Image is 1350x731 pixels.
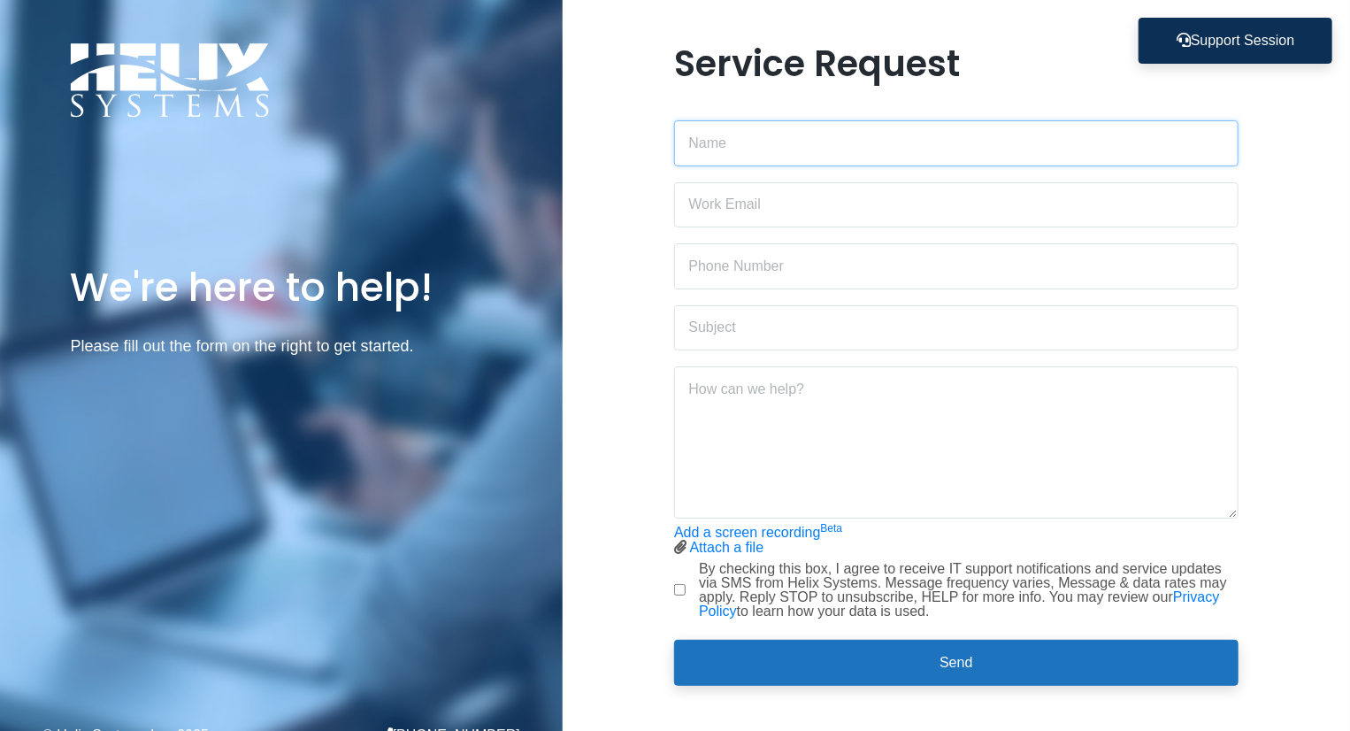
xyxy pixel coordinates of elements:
[70,42,270,118] img: Logo
[1139,18,1332,64] button: Support Session
[70,262,492,312] h1: We're here to help!
[821,522,843,535] sup: Beta
[699,589,1219,619] a: Privacy Policy
[674,42,1239,85] h1: Service Request
[674,305,1239,351] input: Subject
[674,525,842,540] a: Add a screen recordingBeta
[674,243,1239,289] input: Phone Number
[674,120,1239,166] input: Name
[70,334,492,359] p: Please fill out the form on the right to get started.
[674,182,1239,228] input: Work Email
[690,540,764,555] a: Attach a file
[699,562,1239,619] label: By checking this box, I agree to receive IT support notifications and service updates via SMS fro...
[674,640,1239,686] button: Send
